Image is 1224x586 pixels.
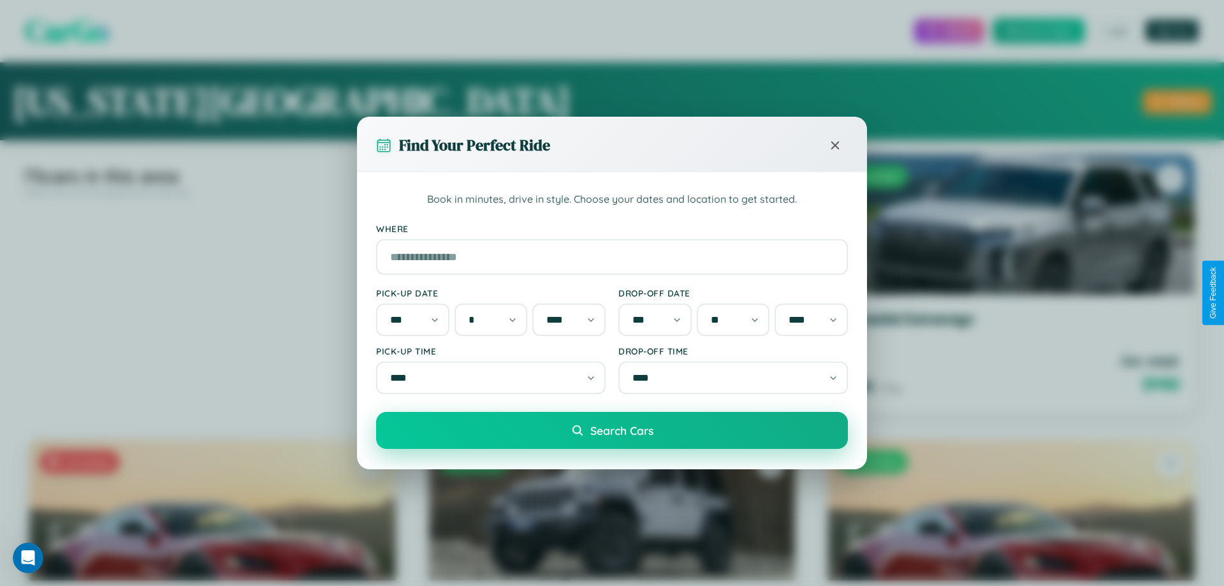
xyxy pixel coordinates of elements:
label: Drop-off Date [618,288,848,298]
p: Book in minutes, drive in style. Choose your dates and location to get started. [376,191,848,208]
label: Where [376,223,848,234]
label: Pick-up Time [376,346,606,356]
h3: Find Your Perfect Ride [399,135,550,156]
label: Drop-off Time [618,346,848,356]
label: Pick-up Date [376,288,606,298]
span: Search Cars [590,423,653,437]
button: Search Cars [376,412,848,449]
